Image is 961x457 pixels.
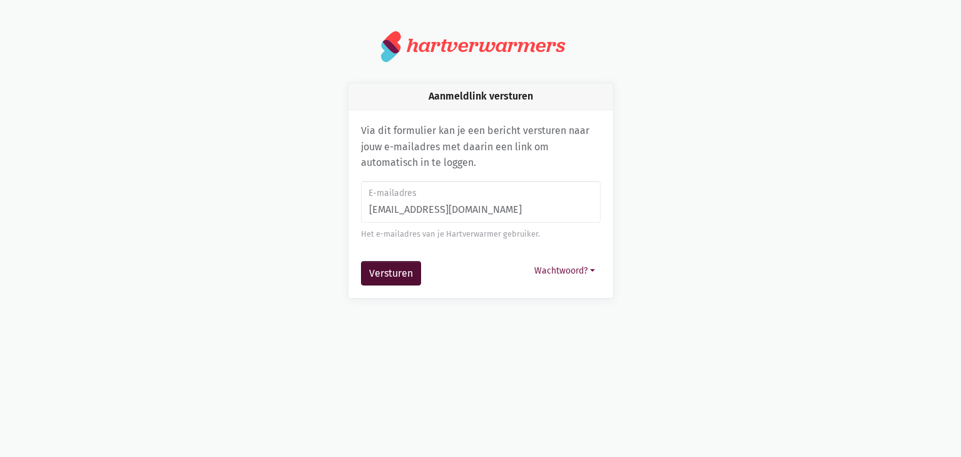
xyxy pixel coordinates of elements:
img: logo.svg [381,30,402,63]
button: Wachtwoord? [529,261,601,280]
a: hartverwarmers [381,30,580,63]
div: Het e-mailadres van je Hartverwarmer gebruiker. [361,228,601,240]
form: Aanmeldlink versturen [361,181,601,286]
div: Aanmeldlink versturen [348,83,613,110]
label: E-mailadres [369,187,592,200]
button: Versturen [361,261,421,286]
div: hartverwarmers [407,34,565,57]
p: Via dit formulier kan je een bericht versturen naar jouw e-mailadres met daarin een link om autom... [361,123,601,171]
